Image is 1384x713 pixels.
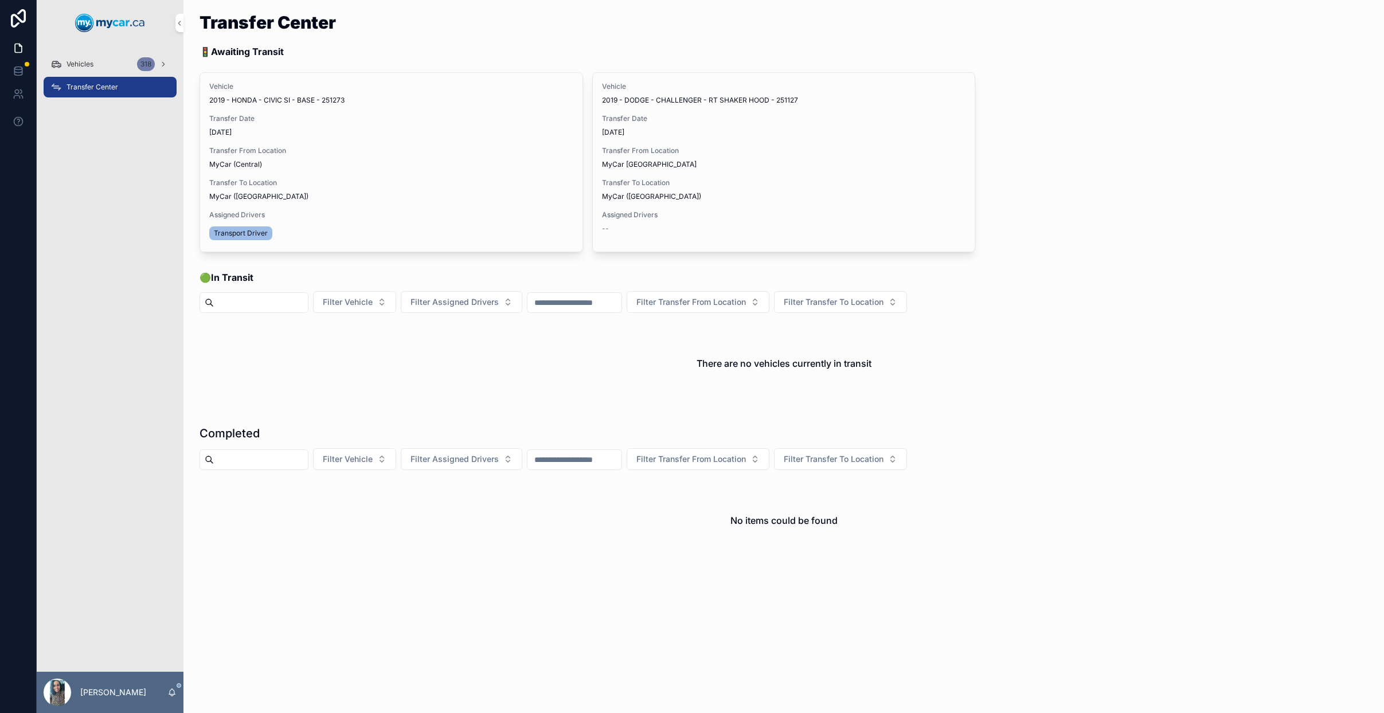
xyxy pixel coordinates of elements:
[75,14,145,32] img: App logo
[602,160,697,169] span: MyCar [GEOGRAPHIC_DATA]
[313,291,396,313] button: Select Button
[209,146,573,155] span: Transfer From Location
[602,96,798,105] span: 2019 - DODGE - CHALLENGER - RT SHAKER HOOD - 251127
[602,82,966,91] span: Vehicle
[80,687,146,698] p: [PERSON_NAME]
[602,224,609,233] span: --
[410,296,499,308] span: Filter Assigned Drivers
[401,448,522,470] button: Select Button
[602,114,966,123] span: Transfer Date
[67,83,118,92] span: Transfer Center
[214,229,268,238] span: Transport Driver
[636,453,746,465] span: Filter Transfer From Location
[784,453,883,465] span: Filter Transfer To Location
[211,46,284,57] strong: Awaiting Transit
[323,296,373,308] span: Filter Vehicle
[627,448,769,470] button: Select Button
[200,72,583,252] a: Vehicle2019 - HONDA - CIVIC SI - BASE - 251273Transfer Date[DATE]Transfer From LocationMyCar (Cen...
[602,146,966,155] span: Transfer From Location
[37,46,183,112] div: scrollable content
[784,296,883,308] span: Filter Transfer To Location
[209,178,573,187] span: Transfer To Location
[774,448,907,470] button: Select Button
[636,296,746,308] span: Filter Transfer From Location
[323,453,373,465] span: Filter Vehicle
[209,160,262,169] span: MyCar (Central)
[137,57,155,71] div: 318
[211,272,253,283] strong: In Transit
[200,425,260,441] h1: Completed
[774,291,907,313] button: Select Button
[401,291,522,313] button: Select Button
[209,128,573,137] span: [DATE]
[602,178,966,187] span: Transfer To Location
[209,82,573,91] span: Vehicle
[602,210,966,220] span: Assigned Drivers
[410,453,499,465] span: Filter Assigned Drivers
[602,192,701,201] span: MyCar ([GEOGRAPHIC_DATA])
[209,96,345,105] span: 2019 - HONDA - CIVIC SI - BASE - 251273
[627,291,769,313] button: Select Button
[67,60,93,69] span: Vehicles
[209,210,573,220] span: Assigned Drivers
[697,356,871,370] h2: There are no vehicles currently in transit
[209,192,308,201] span: MyCar ([GEOGRAPHIC_DATA])
[602,128,966,137] span: [DATE]
[200,271,253,284] span: 🟢
[44,54,177,75] a: Vehicles318
[592,72,976,252] a: Vehicle2019 - DODGE - CHALLENGER - RT SHAKER HOOD - 251127Transfer Date[DATE]Transfer From Locati...
[44,77,177,97] a: Transfer Center
[209,114,573,123] span: Transfer Date
[313,448,396,470] button: Select Button
[730,514,838,527] h2: No items could be found
[200,45,336,58] p: 🚦
[200,14,336,31] h1: Transfer Center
